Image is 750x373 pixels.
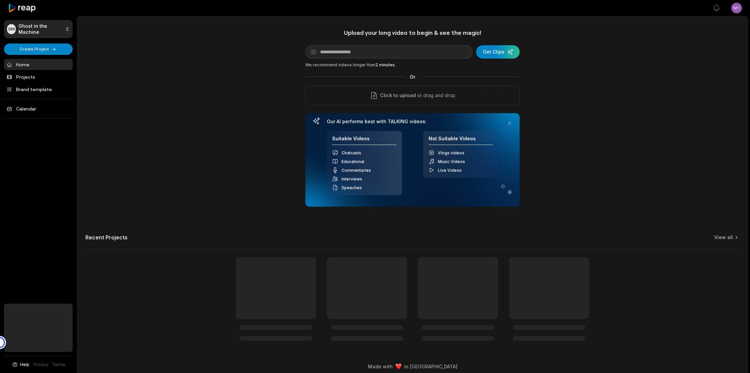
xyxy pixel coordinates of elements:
h1: Upload your long video to begin & see the magic! [305,29,520,36]
button: Get Clips [476,45,520,59]
span: Interviews [342,176,362,181]
p: or drag and drop [416,91,455,99]
a: Terms [52,362,65,368]
span: Click to upload [380,91,416,99]
span: Help [20,362,29,368]
span: Or [404,73,421,80]
a: Privacy [33,362,48,368]
div: We recommend videos longer than . [305,62,520,68]
a: Brand template [4,84,73,95]
a: Projects [4,71,73,82]
h3: Our AI performs best with TALKING videos: [327,119,498,125]
span: Educational [342,159,364,164]
span: Commentaries [342,168,371,173]
a: Calendar [4,103,73,114]
h4: Suitable Videos [332,136,396,145]
span: Music Videos [438,159,465,164]
h4: Not Suitable Videos [429,136,493,145]
button: Create Project [4,44,73,55]
div: GM [7,24,16,34]
span: Live Videos [438,168,462,173]
div: Made with in [GEOGRAPHIC_DATA] [83,363,742,370]
a: Home [4,59,73,70]
span: Chatcasts [342,150,361,155]
p: Ghost in the Machine [18,23,62,35]
h2: Recent Projects [85,234,128,241]
span: Speeches [342,185,362,190]
span: Vlogs videos [438,150,464,155]
button: Help [12,362,29,368]
img: heart emoji [395,364,401,370]
a: View all [714,234,733,241]
span: 2 minutes [375,62,395,67]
